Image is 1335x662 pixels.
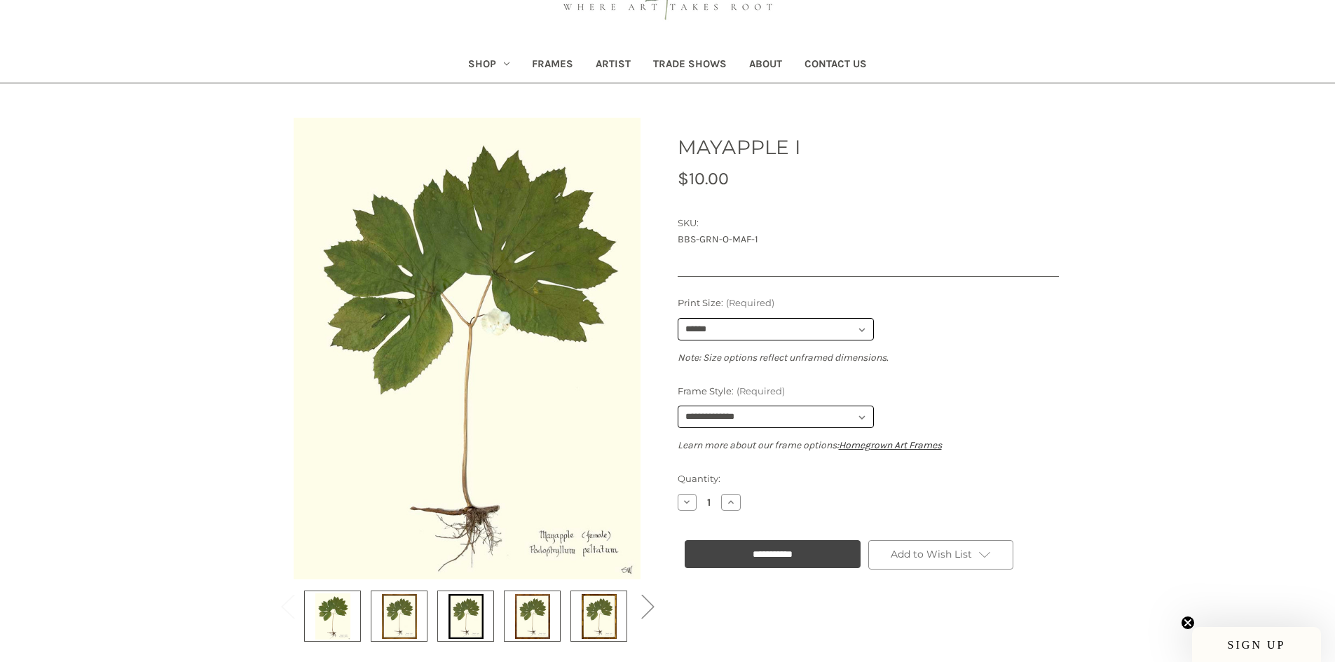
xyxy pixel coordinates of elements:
dd: BBS-GRN-O-MAF-1 [678,232,1059,247]
a: Contact Us [793,48,878,83]
span: $10.00 [678,168,729,188]
a: Shop [457,48,521,83]
button: Go to slide 2 of 2 [273,584,301,627]
img: Unframed [292,118,643,579]
small: (Required) [737,385,785,396]
div: SIGN UPClose teaser [1192,627,1321,662]
span: SIGN UP [1228,639,1286,651]
a: Trade Shows [642,48,738,83]
small: (Required) [726,297,774,308]
a: Frames [521,48,584,83]
img: Unframed [315,593,350,640]
span: Go to slide 2 of 2 [281,628,294,628]
dt: SKU: [678,216,1055,230]
a: Add to Wish List [868,540,1014,570]
label: Print Size: [678,296,1059,310]
p: Learn more about our frame options: [678,438,1059,453]
a: Homegrown Art Frames [839,439,942,451]
h1: MAYAPPLE I [678,132,1059,162]
label: Quantity: [678,472,1059,486]
img: Black Frame [449,593,484,640]
span: Add to Wish List [891,548,972,560]
img: Burlewood Frame [515,593,550,640]
img: Gold Bamboo Frame [582,593,617,640]
button: Go to slide 2 of 2 [634,584,662,627]
a: Artist [584,48,642,83]
p: Note: Size options reflect unframed dimensions. [678,350,1059,365]
button: Close teaser [1181,616,1195,630]
span: Go to slide 2 of 2 [641,628,654,628]
a: About [738,48,793,83]
label: Frame Style: [678,385,1059,399]
img: Antique Gold Frame [382,593,417,640]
